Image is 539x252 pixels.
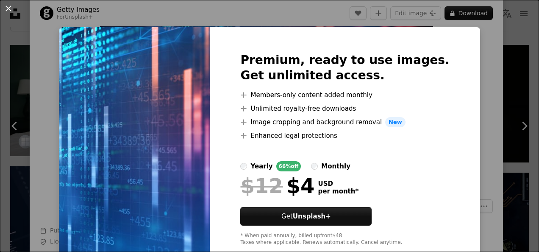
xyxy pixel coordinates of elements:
[240,232,449,246] div: * When paid annually, billed upfront $48 Taxes where applicable. Renews automatically. Cancel any...
[240,175,314,197] div: $4
[385,117,406,127] span: New
[240,117,449,127] li: Image cropping and background removal
[240,90,449,100] li: Members-only content added monthly
[293,213,331,220] strong: Unsplash+
[240,53,449,83] h2: Premium, ready to use images. Get unlimited access.
[240,163,247,170] input: yearly66%off
[318,188,358,195] span: per month *
[240,207,372,226] button: GetUnsplash+
[240,175,283,197] span: $12
[250,161,272,171] div: yearly
[276,161,301,171] div: 66% off
[240,104,449,114] li: Unlimited royalty-free downloads
[240,131,449,141] li: Enhanced legal protections
[321,161,350,171] div: monthly
[318,180,358,188] span: USD
[311,163,318,170] input: monthly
